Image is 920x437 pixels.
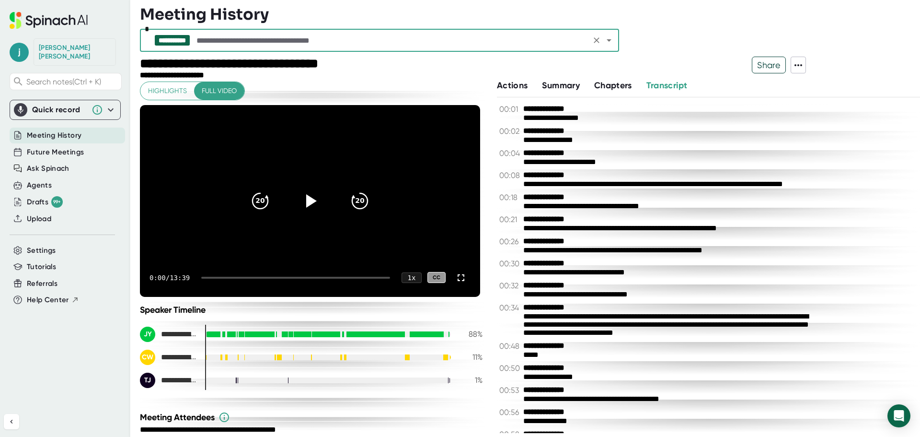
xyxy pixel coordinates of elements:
button: Summary [542,79,579,92]
span: Share [752,57,785,73]
button: Clear [590,34,603,47]
button: Settings [27,245,56,256]
button: Chapters [594,79,632,92]
button: Transcript [646,79,688,92]
div: Quick record [14,100,116,119]
span: 00:18 [499,193,521,202]
div: Speaker Timeline [140,305,483,315]
div: 11 % [459,353,483,362]
div: Meeting Attendees [140,412,485,423]
div: CC [427,272,446,283]
span: Help Center [27,295,69,306]
div: JY [140,327,155,342]
span: 00:30 [499,259,521,268]
button: Referrals [27,278,57,289]
div: 1 x [402,272,422,283]
span: j [10,43,29,62]
button: Collapse sidebar [4,414,19,429]
button: Share [752,57,786,73]
span: Search notes (Ctrl + K) [26,77,119,86]
span: 00:34 [499,303,521,312]
div: Quick record [32,105,87,115]
span: Transcript [646,80,688,91]
span: 00:01 [499,105,521,114]
span: Actions [497,80,528,91]
span: Chapters [594,80,632,91]
h3: Meeting History [140,5,269,24]
div: Jessica Younts [140,327,197,342]
div: 0:00 / 13:39 [149,274,190,282]
button: Agents [27,180,52,191]
div: 88 % [459,330,483,339]
div: 1 % [459,376,483,385]
span: 00:56 [499,408,521,417]
div: Open Intercom Messenger [887,404,910,427]
div: TJ [140,373,155,388]
button: Drafts 99+ [27,196,63,208]
span: 00:48 [499,342,521,351]
div: Drafts [27,196,63,208]
span: 00:32 [499,281,521,290]
div: Christine Wied [140,350,197,365]
div: 99+ [51,196,63,208]
span: Full video [202,85,237,97]
button: Future Meetings [27,147,84,158]
button: Highlights [140,82,195,100]
span: 00:26 [499,237,521,246]
div: Jess Younts [39,44,111,60]
span: 00:53 [499,386,521,395]
button: Ask Spinach [27,163,69,174]
button: Open [602,34,616,47]
button: Upload [27,213,51,224]
div: Tiffany Jenkins [140,373,197,388]
div: CW [140,350,155,365]
span: 00:04 [499,149,521,158]
button: Help Center [27,295,79,306]
span: 00:08 [499,171,521,180]
button: Meeting History [27,130,81,141]
span: 00:02 [499,127,521,136]
button: Actions [497,79,528,92]
span: Highlights [148,85,187,97]
span: 00:50 [499,364,521,373]
button: Tutorials [27,261,56,272]
span: 00:21 [499,215,521,224]
button: Full video [194,82,244,100]
span: Summary [542,80,579,91]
